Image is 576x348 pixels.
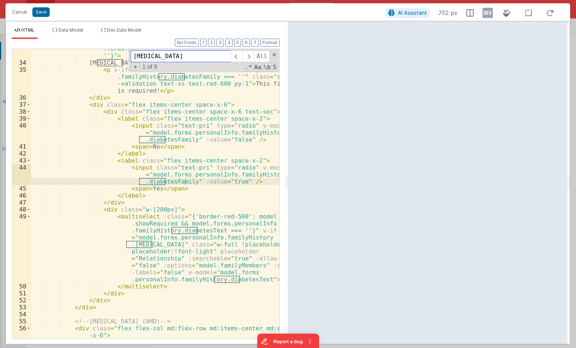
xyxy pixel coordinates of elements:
[243,39,250,47] button: 6
[244,63,252,71] span: RegExp Search
[12,59,31,66] div: 34
[12,283,31,290] div: 50
[12,304,31,311] div: 53
[386,8,430,18] button: AI Assistant
[254,50,270,62] span: Alt-Enter
[12,206,31,213] div: 48
[12,94,31,101] div: 36
[12,108,31,115] div: 38
[12,325,31,339] div: 56
[12,115,31,122] div: 39
[12,297,31,304] div: 52
[107,27,141,33] span: Dev Data Model
[8,7,31,17] button: Cancel
[12,150,31,157] div: 42
[200,39,206,47] button: 1
[251,39,259,47] button: 7
[12,101,31,108] div: 37
[12,318,31,325] div: 55
[12,66,31,94] div: 35
[263,63,271,71] span: Whole Word Search
[438,8,457,17] span: 752 px
[12,185,31,192] div: 45
[398,10,427,16] span: AI Assistant
[32,7,50,17] button: Save
[216,39,224,47] button: 3
[12,213,31,283] div: 49
[208,39,215,47] button: 2
[12,143,31,150] div: 41
[139,64,160,70] span: 1 of 9
[234,39,241,47] button: 5
[254,63,262,71] span: CaseSensitive Search
[131,50,231,62] input: Search for
[21,27,35,33] span: HTML
[12,290,31,297] div: 51
[12,199,31,206] div: 47
[12,311,31,318] div: 54
[272,63,277,71] span: Search In Selection
[59,27,83,33] span: Data Model
[12,164,31,185] div: 44
[175,39,199,47] button: No Folds
[12,122,31,143] div: 40
[12,157,31,164] div: 43
[225,39,233,47] button: 4
[260,39,280,47] button: Format
[131,63,139,71] span: Toggel Replace mode
[12,192,31,199] div: 46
